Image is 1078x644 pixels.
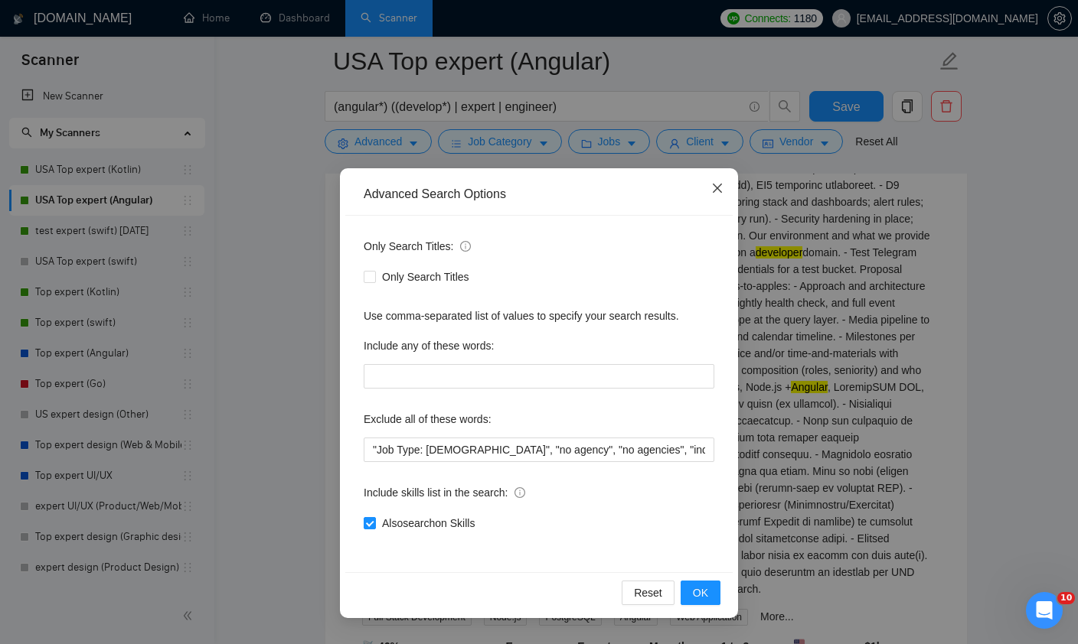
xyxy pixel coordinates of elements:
span: Only Search Titles: [364,238,471,255]
iframe: Intercom live chat [1026,592,1063,629]
span: Also search on Skills [376,515,481,532]
span: Reset [634,584,662,601]
span: OK [693,584,708,601]
button: OK [681,581,720,605]
span: info-circle [514,487,525,498]
button: Close [697,168,738,210]
label: Exclude all of these words: [364,407,492,431]
button: Reset [622,581,675,605]
span: 10 [1057,592,1075,604]
div: Use comma-separated list of values to specify your search results. [364,307,714,324]
span: Only Search Titles [376,268,475,285]
span: info-circle [460,241,471,252]
span: Include skills list in the search: [364,484,525,501]
label: Include any of these words: [364,333,494,358]
div: Advanced Search Options [364,186,714,203]
span: close [711,182,724,194]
